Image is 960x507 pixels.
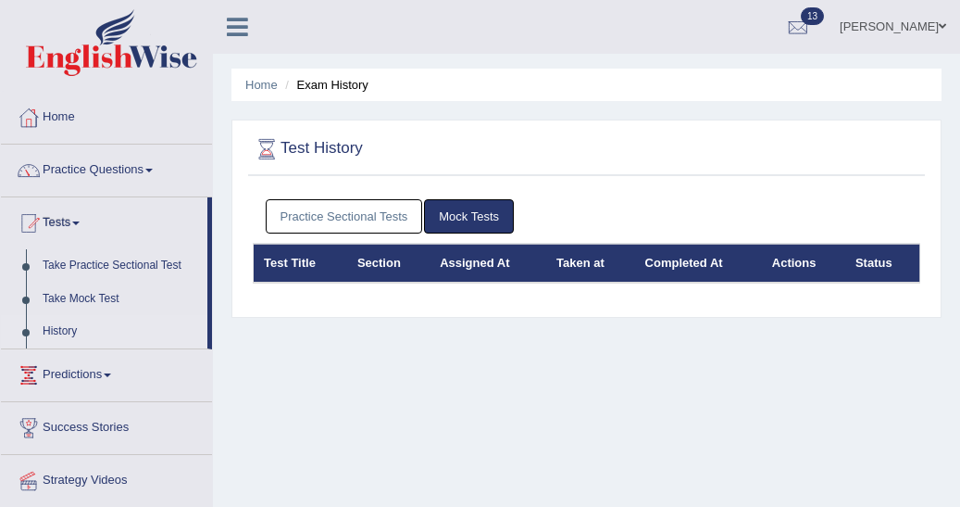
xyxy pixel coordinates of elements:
a: History [34,315,207,349]
a: Practice Questions [1,145,212,191]
th: Status [845,244,920,283]
span: 13 [801,7,824,25]
th: Taken at [546,244,634,283]
a: Tests [1,197,207,244]
a: Strategy Videos [1,455,212,501]
a: Home [245,78,278,92]
th: Completed At [635,244,762,283]
a: Practice Sectional Tests [266,199,423,234]
a: Predictions [1,349,212,396]
h2: Test History [253,135,667,163]
th: Test Title [254,244,347,283]
a: Take Mock Test [34,283,207,316]
li: Exam History [281,76,368,94]
a: Home [1,92,212,138]
th: Section [347,244,430,283]
a: Success Stories [1,402,212,449]
th: Assigned At [430,244,546,283]
a: Mock Tests [424,199,514,234]
a: Take Practice Sectional Test [34,249,207,283]
th: Actions [762,244,845,283]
